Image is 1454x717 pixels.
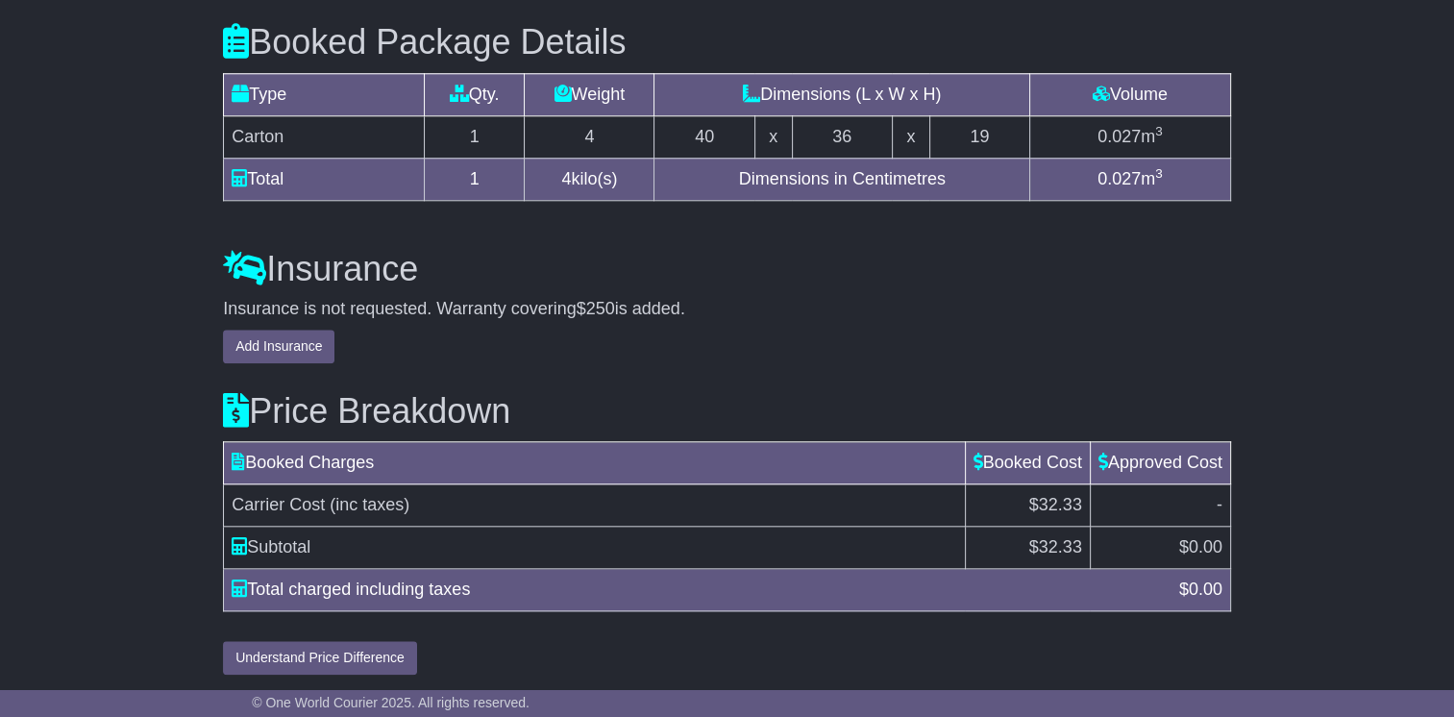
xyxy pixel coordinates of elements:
[424,73,524,115] td: Qty.
[1090,442,1230,484] td: Approved Cost
[252,695,530,710] span: © One World Courier 2025. All rights reserved.
[1030,158,1231,200] td: m
[654,158,1030,200] td: Dimensions in Centimetres
[223,250,1231,288] h3: Insurance
[224,73,425,115] td: Type
[223,392,1231,431] h3: Price Breakdown
[965,527,1090,569] td: $
[223,330,334,363] button: Add Insurance
[330,495,409,514] span: (inc taxes)
[222,577,1170,603] div: Total charged including taxes
[654,115,754,158] td: 40
[792,115,892,158] td: 36
[1189,537,1222,556] span: 0.00
[224,158,425,200] td: Total
[1097,127,1141,146] span: 0.027
[1030,115,1231,158] td: m
[1155,124,1163,138] sup: 3
[232,495,325,514] span: Carrier Cost
[1090,527,1230,569] td: $
[577,299,615,318] span: $250
[1189,580,1222,599] span: 0.00
[224,442,966,484] td: Booked Charges
[965,442,1090,484] td: Booked Cost
[424,158,524,200] td: 1
[1155,166,1163,181] sup: 3
[223,299,1231,320] div: Insurance is not requested. Warranty covering is added.
[525,158,654,200] td: kilo(s)
[929,115,1029,158] td: 19
[892,115,929,158] td: x
[561,169,571,188] span: 4
[654,73,1030,115] td: Dimensions (L x W x H)
[1039,537,1082,556] span: 32.33
[1097,169,1141,188] span: 0.027
[1170,577,1232,603] div: $
[525,115,654,158] td: 4
[1217,495,1222,514] span: -
[525,73,654,115] td: Weight
[1029,495,1082,514] span: $32.33
[223,23,1231,62] h3: Booked Package Details
[224,115,425,158] td: Carton
[223,641,417,675] button: Understand Price Difference
[424,115,524,158] td: 1
[224,527,966,569] td: Subtotal
[754,115,792,158] td: x
[1030,73,1231,115] td: Volume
